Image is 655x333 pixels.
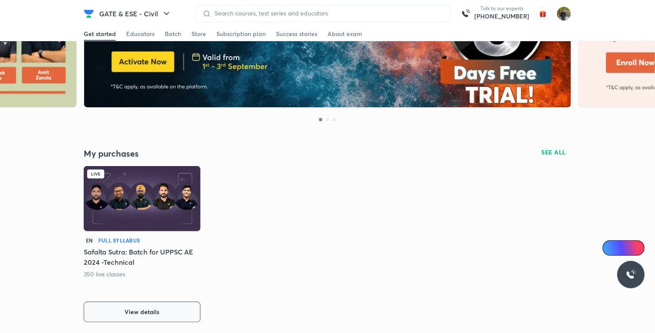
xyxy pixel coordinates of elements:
div: Batch [165,30,181,38]
h6: Full Syllabus [98,236,140,244]
div: Success stories [276,30,317,38]
div: Subscription plan [216,30,266,38]
h4: My purchases [84,148,327,159]
input: Search courses, test series and educators [211,10,443,17]
a: Store [191,27,206,41]
span: View details [125,308,160,316]
p: Talk to our experts [474,5,529,12]
div: Educators [126,30,155,38]
img: avatar [536,7,550,21]
img: Icon [608,245,615,251]
a: Ai Doubts [603,240,645,256]
button: SEE ALL [537,145,572,159]
a: Get started [84,27,116,41]
h5: Safalta Sutra: Batch for UPPSC AE 2024 -Technical [84,247,200,267]
span: SEE ALL [542,149,567,155]
img: call-us [457,5,474,22]
div: About exam [327,30,362,38]
p: EN [84,236,95,244]
img: ttu [626,269,636,280]
button: View details [84,302,200,322]
img: Batch Thumbnail [84,166,200,231]
span: Ai Doubts [617,245,640,251]
a: Batch [165,27,181,41]
a: Success stories [276,27,317,41]
div: Live [87,170,104,179]
a: Educators [126,27,155,41]
div: Get started [84,30,116,38]
img: Company Logo [84,9,94,19]
a: Subscription plan [216,27,266,41]
a: [PHONE_NUMBER] [474,12,529,21]
img: shubham rawat [557,6,571,21]
a: About exam [327,27,362,41]
p: 350 live classes [84,270,126,279]
div: Store [191,30,206,38]
button: GATE & ESE - Civil [94,5,177,22]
